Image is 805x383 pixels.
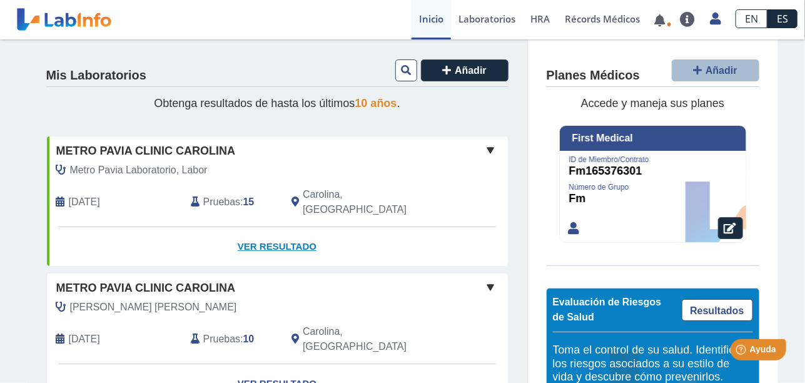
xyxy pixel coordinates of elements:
b: 10 [243,334,255,344]
span: Accede y maneja sus planes [581,97,724,110]
span: Añadir [706,65,737,76]
span: HRA [530,13,550,25]
span: Pruebas [203,195,240,210]
span: Obtenga resultados de hasta los últimos . [154,97,400,110]
a: ES [767,9,797,28]
span: 10 años [355,97,397,110]
a: Ver Resultado [47,227,508,267]
button: Añadir [672,59,759,81]
span: Metro Pavia Clinic Carolina [56,280,236,297]
span: Carolina, PR [303,187,441,217]
a: Resultados [682,299,753,321]
div: : [181,324,282,354]
span: Carolina, PR [303,324,441,354]
h4: Planes Médicos [547,68,640,83]
b: 15 [243,197,255,207]
h4: Mis Laboratorios [46,68,146,83]
span: Añadir [455,65,487,76]
span: 2025-01-22 [69,332,100,347]
span: Metro Pavia Clinic Carolina [56,143,236,160]
span: Evaluación de Riesgos de Salud [553,297,662,322]
span: Pruebas [203,332,240,347]
span: Brito Gomez, Stephanie [70,300,237,315]
button: Añadir [421,59,509,81]
div: : [181,187,282,217]
span: Metro Pavia Laboratorio, Labor [70,163,208,178]
a: EN [736,9,767,28]
iframe: Help widget launcher [694,334,791,369]
span: 2025-09-10 [69,195,100,210]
